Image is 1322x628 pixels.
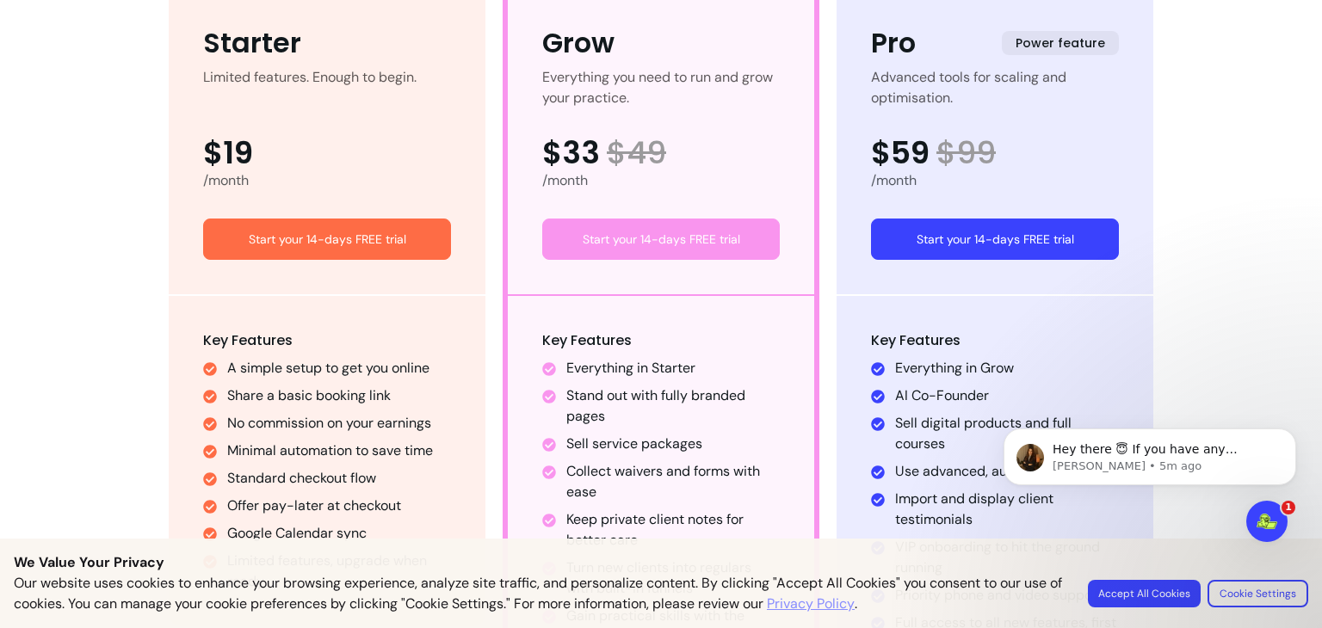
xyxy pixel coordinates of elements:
span: $ 99 [936,136,996,170]
li: Everything in Starter [566,358,780,379]
a: Start your 14-days FREE trial [203,219,451,260]
li: Everything in Grow [895,358,1119,379]
div: Advanced tools for scaling and optimisation. [871,67,1119,108]
a: Privacy Policy [767,594,855,614]
li: Collect waivers and forms with ease [566,461,780,502]
span: Key Features [203,330,293,350]
div: Grow [542,22,615,64]
span: Power feature [1002,31,1119,55]
span: $ 49 [607,136,666,170]
div: /month [871,170,1119,191]
li: A simple setup to get you online [227,358,451,379]
div: /month [542,170,780,191]
span: $59 [871,136,930,170]
span: Key Features [542,330,632,350]
li: Standard checkout flow [227,468,451,489]
li: VIP onboarding to hit the ground running [895,537,1119,578]
li: Share a basic booking link [227,385,451,406]
div: Pro [871,22,916,64]
p: We Value Your Privacy [14,552,1308,573]
li: AI Co-Founder [895,385,1119,406]
div: Starter [203,22,301,64]
li: Offer pay-later at checkout [227,496,451,516]
iframe: Intercom live chat [1246,501,1288,542]
li: Google Calendar sync [227,523,451,544]
li: No commission on your earnings [227,413,451,434]
li: Sell digital products and full courses [895,413,1119,454]
li: Sell service packages [566,434,780,454]
a: Start your 14-days FREE trial [542,219,780,260]
li: Keep private client notes for better care [566,509,780,551]
div: Everything you need to run and grow your practice. [542,67,780,108]
li: Minimal automation to save time [227,440,451,461]
a: Start your 14-days FREE trial [871,219,1119,260]
div: Limited features. Enough to begin. [203,67,417,108]
span: $19 [203,136,253,170]
li: Use advanced, automated funnels [895,461,1119,482]
span: $33 [542,136,600,170]
iframe: Intercom notifications message [978,392,1322,582]
button: Cookie Settings [1208,580,1308,607]
li: Import and display client testimonials [895,489,1119,530]
li: Stand out with fully branded pages [566,385,780,427]
p: Our website uses cookies to enhance your browsing experience, analyze site traffic, and personali... [14,573,1067,614]
span: Key Features [871,330,961,350]
button: Accept All Cookies [1088,580,1201,607]
div: /month [203,170,451,191]
span: 1 [1282,501,1295,514]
